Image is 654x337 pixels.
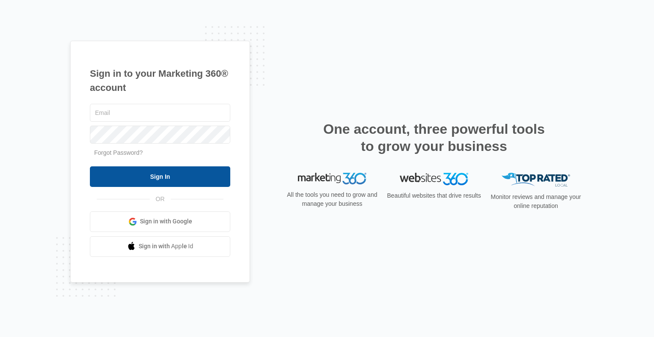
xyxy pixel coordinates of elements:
[298,173,366,185] img: Marketing 360
[321,120,547,155] h2: One account, three powerful tools to grow your business
[90,166,230,187] input: Sign In
[139,242,193,251] span: Sign in with Apple Id
[90,104,230,122] input: Email
[400,173,468,185] img: Websites 360
[90,66,230,95] h1: Sign in to your Marketing 360® account
[90,236,230,257] a: Sign in with Apple Id
[488,193,584,211] p: Monitor reviews and manage your online reputation
[90,211,230,232] a: Sign in with Google
[150,195,171,204] span: OR
[284,190,380,208] p: All the tools you need to grow and manage your business
[94,149,143,156] a: Forgot Password?
[140,217,192,226] span: Sign in with Google
[502,173,570,187] img: Top Rated Local
[386,191,482,200] p: Beautiful websites that drive results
